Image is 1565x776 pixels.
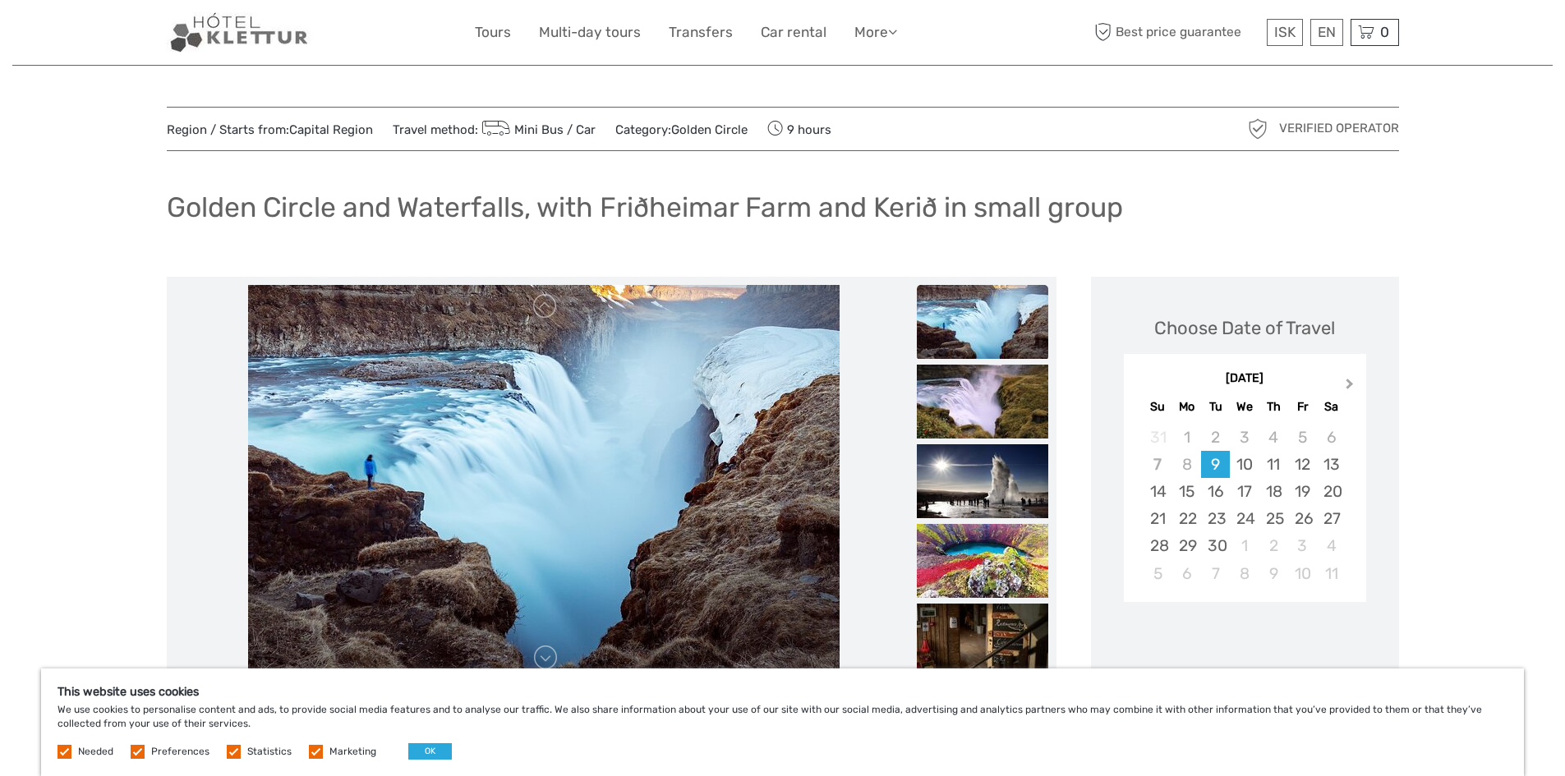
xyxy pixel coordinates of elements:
[1310,19,1343,46] div: EN
[1144,560,1172,587] div: Choose Sunday, October 5th, 2025
[167,122,373,139] span: Region / Starts from:
[854,21,897,44] a: More
[671,122,748,137] a: Golden Circle
[1129,424,1360,587] div: month 2025-09
[1144,505,1172,532] div: Choose Sunday, September 21st, 2025
[917,604,1048,677] img: ba60030af6fe4243a1a88458776d35f3_slider_thumbnail.jpg
[1172,560,1201,587] div: Choose Monday, October 6th, 2025
[1288,424,1317,451] div: Not available Friday, September 5th, 2025
[1317,478,1346,505] div: Choose Saturday, September 20th, 2025
[1288,478,1317,505] div: Choose Friday, September 19th, 2025
[1259,478,1288,505] div: Choose Thursday, September 18th, 2025
[1201,424,1230,451] div: Not available Tuesday, September 2nd, 2025
[1259,451,1288,478] div: Choose Thursday, September 11th, 2025
[1144,532,1172,559] div: Choose Sunday, September 28th, 2025
[1230,532,1259,559] div: Choose Wednesday, October 1st, 2025
[1201,560,1230,587] div: Choose Tuesday, October 7th, 2025
[58,685,1507,699] h5: This website uses cookies
[1317,396,1346,418] div: Sa
[917,524,1048,598] img: 6e696d45278c4d96b6db4c8d07283a51_slider_thumbnail.jpg
[1230,560,1259,587] div: Choose Wednesday, October 8th, 2025
[1201,451,1230,478] div: Choose Tuesday, September 9th, 2025
[1259,396,1288,418] div: Th
[1154,315,1335,341] div: Choose Date of Travel
[167,191,1123,224] h1: Golden Circle and Waterfalls, with Friðheimar Farm and Kerið in small group
[917,365,1048,439] img: 959bc2ac4db84b72b9c6d67abd91b9a5_slider_thumbnail.jpg
[408,743,452,760] button: OK
[1201,396,1230,418] div: Tu
[475,21,511,44] a: Tours
[1288,451,1317,478] div: Choose Friday, September 12th, 2025
[669,21,733,44] a: Transfers
[1259,560,1288,587] div: Choose Thursday, October 9th, 2025
[539,21,641,44] a: Multi-day tours
[1144,478,1172,505] div: Choose Sunday, September 14th, 2025
[329,745,376,759] label: Marketing
[767,117,831,140] span: 9 hours
[1245,116,1271,142] img: verified_operator_grey_128.png
[1172,424,1201,451] div: Not available Monday, September 1st, 2025
[248,285,840,679] img: 5bd67b2d2fe64c578c767537748864d2_main_slider.jpg
[615,122,748,139] span: Category:
[1230,451,1259,478] div: Choose Wednesday, September 10th, 2025
[1091,19,1263,46] span: Best price guarantee
[1279,120,1399,137] span: Verified Operator
[1201,478,1230,505] div: Choose Tuesday, September 16th, 2025
[289,122,373,137] a: Capital Region
[1172,396,1201,418] div: Mo
[1338,374,1365,401] button: Next Month
[1172,451,1201,478] div: Not available Monday, September 8th, 2025
[1317,532,1346,559] div: Choose Saturday, October 4th, 2025
[1144,424,1172,451] div: Not available Sunday, August 31st, 2025
[1288,505,1317,532] div: Choose Friday, September 26th, 2025
[1172,478,1201,505] div: Choose Monday, September 15th, 2025
[1317,505,1346,532] div: Choose Saturday, September 27th, 2025
[1230,396,1259,418] div: We
[1144,451,1172,478] div: Not available Sunday, September 7th, 2025
[393,117,596,140] span: Travel method:
[1172,505,1201,532] div: Choose Monday, September 22nd, 2025
[151,745,209,759] label: Preferences
[1230,424,1259,451] div: Not available Wednesday, September 3rd, 2025
[1378,24,1392,40] span: 0
[167,12,312,53] img: Our services
[1230,478,1259,505] div: Choose Wednesday, September 17th, 2025
[917,444,1048,518] img: 8af6e9cde5ef40d8b6fa327880d0e646_slider_thumbnail.jpg
[1259,424,1288,451] div: Not available Thursday, September 4th, 2025
[1317,424,1346,451] div: Not available Saturday, September 6th, 2025
[41,668,1524,776] div: We use cookies to personalise content and ads, to provide social media features and to analyse ou...
[917,285,1048,359] img: da3af14b02c64d67a19c04839aa2854d_slider_thumbnail.jpg
[1288,532,1317,559] div: Choose Friday, October 3rd, 2025
[1172,532,1201,559] div: Choose Monday, September 29th, 2025
[1240,645,1250,655] div: Loading...
[478,122,596,137] a: Mini Bus / Car
[1288,560,1317,587] div: Choose Friday, October 10th, 2025
[1317,451,1346,478] div: Choose Saturday, September 13th, 2025
[1201,532,1230,559] div: Choose Tuesday, September 30th, 2025
[189,25,209,45] button: Open LiveChat chat widget
[1259,532,1288,559] div: Choose Thursday, October 2nd, 2025
[1288,396,1317,418] div: Fr
[23,29,186,42] p: We're away right now. Please check back later!
[78,745,113,759] label: Needed
[1201,505,1230,532] div: Choose Tuesday, September 23rd, 2025
[1317,560,1346,587] div: Choose Saturday, October 11th, 2025
[1124,370,1366,388] div: [DATE]
[761,21,826,44] a: Car rental
[1230,505,1259,532] div: Choose Wednesday, September 24th, 2025
[247,745,292,759] label: Statistics
[1144,396,1172,418] div: Su
[1259,505,1288,532] div: Choose Thursday, September 25th, 2025
[1274,24,1296,40] span: ISK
